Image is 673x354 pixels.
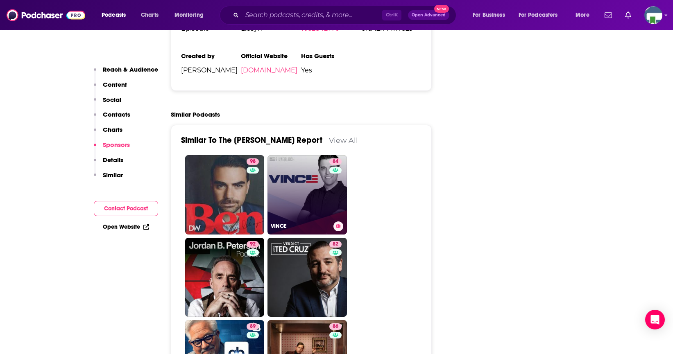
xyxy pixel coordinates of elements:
span: Open Advanced [412,13,446,17]
a: Similar To The [PERSON_NAME] Report [181,135,322,145]
h3: Official Website [241,52,301,60]
button: open menu [467,9,515,22]
p: Details [103,156,123,164]
span: Ctrl K [382,10,401,20]
img: Podchaser - Follow, Share and Rate Podcasts [7,7,85,23]
div: Search podcasts, credits, & more... [227,6,464,25]
span: 98 [250,158,256,166]
span: Podcasts [102,9,126,21]
h2: Similar Podcasts [171,110,220,118]
h3: VINCE [271,223,330,230]
img: User Profile [644,6,662,24]
a: [DOMAIN_NAME] [241,66,297,74]
span: More [576,9,589,21]
a: Charts [136,9,163,22]
h3: Created by [181,52,241,60]
a: 86 [329,323,342,330]
a: 98 [185,155,265,234]
span: For Business [473,9,505,21]
a: View All [329,136,358,144]
a: 92 [185,238,265,317]
span: Charts [141,9,159,21]
button: Open AdvancedNew [408,10,449,20]
span: 92 [250,240,256,248]
input: Search podcasts, credits, & more... [242,9,382,22]
button: Details [94,156,123,171]
span: 84 [333,158,338,166]
a: 84VINCE [267,155,347,234]
button: open menu [570,9,600,22]
a: 89 [247,323,259,330]
a: Show notifications dropdown [601,8,615,22]
a: 84 [329,158,342,165]
span: New [434,5,449,13]
p: Contacts [103,110,130,118]
button: open menu [513,9,570,22]
a: 98 [247,158,259,165]
span: 82 [333,240,338,248]
button: Contacts [94,110,130,126]
p: Social [103,96,121,104]
button: Charts [94,126,122,141]
button: open menu [169,9,214,22]
a: 82 [329,241,342,248]
h3: Has Guests [301,52,361,60]
a: 92 [247,241,259,248]
span: Monitoring [174,9,204,21]
button: open menu [96,9,136,22]
p: Reach & Audience [103,65,158,73]
p: Content [103,81,127,88]
button: Reach & Audience [94,65,158,81]
span: 86 [333,322,338,331]
button: Show profile menu [644,6,662,24]
button: Social [94,96,121,111]
a: 82 [267,238,347,317]
a: Open Website [103,223,149,230]
span: [PERSON_NAME] [181,66,241,74]
button: Content [94,81,127,96]
span: Logged in as KCMedia [644,6,662,24]
span: Yes [301,66,361,74]
p: Similar [103,171,123,179]
a: Show notifications dropdown [622,8,634,22]
div: Open Intercom Messenger [645,310,665,329]
span: For Podcasters [519,9,558,21]
button: Sponsors [94,141,130,156]
button: Contact Podcast [94,201,158,216]
p: Charts [103,126,122,133]
p: Sponsors [103,141,130,149]
span: 89 [250,322,256,331]
button: Similar [94,171,123,186]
